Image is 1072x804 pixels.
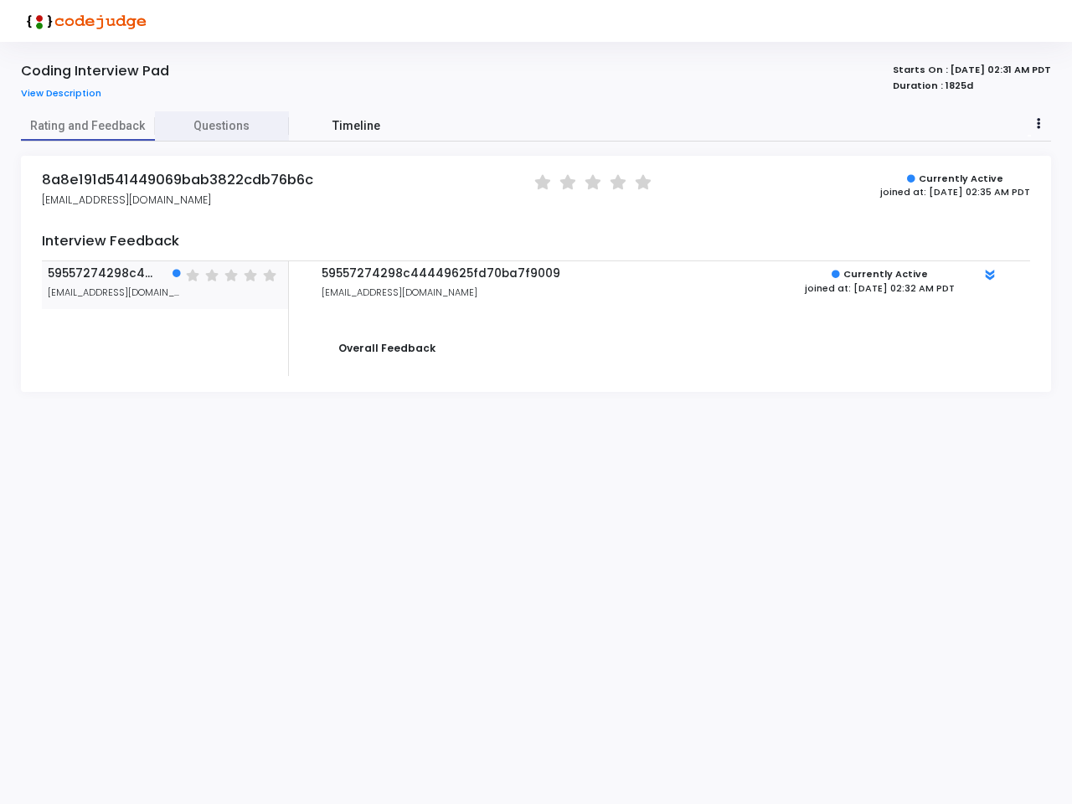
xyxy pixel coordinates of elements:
[893,79,973,92] strong: Duration : 1825d
[843,267,928,281] strong: Currently Active
[42,172,313,188] h4: 8a8e191d541449069bab3822cdb76b6c
[21,4,147,38] img: logo
[42,233,1030,261] h4: Interview Feedback
[880,185,1030,199] div: joined at: [DATE] 02:35 AM PDT
[893,63,1051,76] strong: Starts On : [DATE] 02:31 AM PDT
[155,117,289,135] span: Questions
[332,117,380,135] span: Timeline
[48,267,159,281] span: 59557274298c44449625fd70ba7f9009
[322,286,477,299] span: [EMAIL_ADDRESS][DOMAIN_NAME]
[919,172,1003,185] strong: Currently Active
[322,267,652,281] h5: 59557274298c44449625fd70ba7f9009
[21,63,169,80] div: Coding Interview Pad
[48,286,183,300] span: [EMAIL_ADDRESS][DOMAIN_NAME]
[338,341,435,355] strong: Overall Feedback
[42,193,211,207] span: [EMAIL_ADDRESS][DOMAIN_NAME]
[21,88,114,99] a: View Description
[805,281,955,296] div: joined at: [DATE] 02:32 AM PDT
[21,117,155,135] span: Rating and Feedback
